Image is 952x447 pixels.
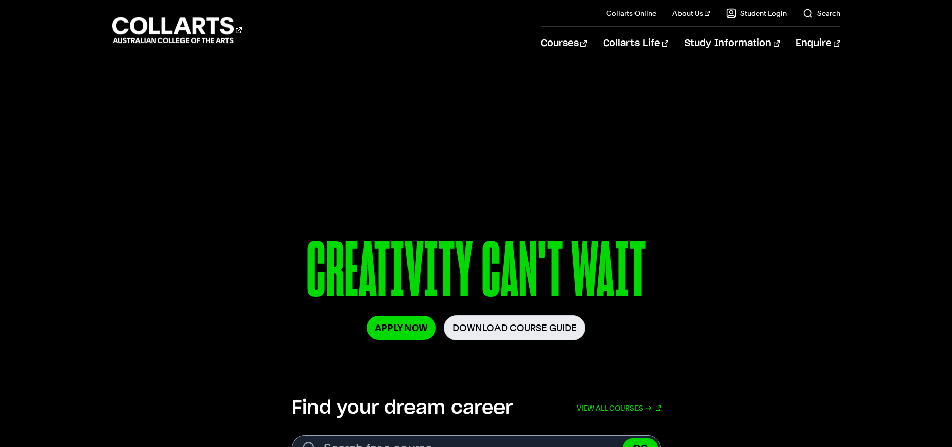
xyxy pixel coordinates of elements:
a: Enquire [796,27,840,60]
a: Collarts Life [603,27,668,60]
a: Apply Now [367,316,436,340]
a: Study Information [685,27,780,60]
div: Go to homepage [112,16,242,45]
a: View all courses [577,397,661,419]
p: CREATIVITY CAN'T WAIT [193,232,759,315]
a: Search [803,8,840,18]
a: Download Course Guide [444,315,585,340]
a: About Us [672,8,710,18]
a: Collarts Online [606,8,656,18]
h2: Find your dream career [292,397,513,419]
a: Courses [541,27,587,60]
a: Student Login [726,8,787,18]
